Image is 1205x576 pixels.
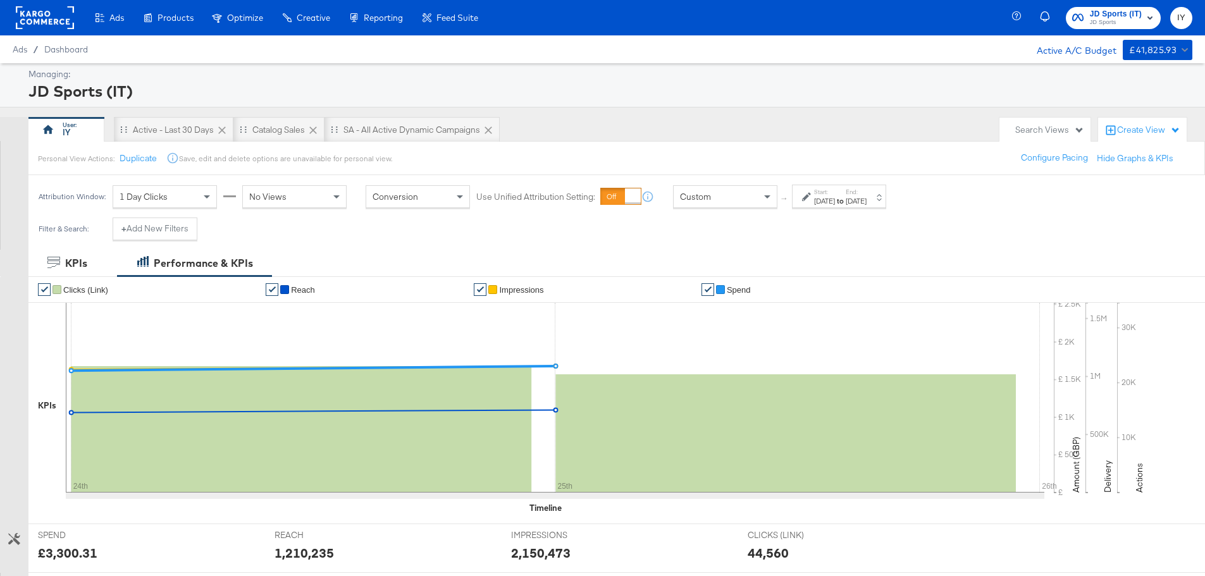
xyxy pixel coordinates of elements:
[1102,460,1113,493] text: Delivery
[38,224,89,233] div: Filter & Search:
[511,529,606,541] span: IMPRESSIONS
[511,544,571,562] div: 2,150,473
[343,124,480,136] div: SA - All Active Dynamic Campaigns
[38,529,133,541] span: SPEND
[266,283,278,296] a: ✔
[179,154,392,164] div: Save, edit and delete options are unavailable for personal view.
[373,191,418,202] span: Conversion
[814,188,835,196] label: Start:
[13,44,27,54] span: Ads
[1097,152,1173,164] button: Hide Graphs & KPIs
[835,196,846,205] strong: to
[154,256,253,271] div: Performance & KPIs
[27,44,44,54] span: /
[364,13,403,23] span: Reporting
[65,256,87,271] div: KPIs
[121,223,127,235] strong: +
[499,285,543,295] span: Impressions
[748,544,789,562] div: 44,560
[38,400,56,412] div: KPIs
[275,544,334,562] div: 1,210,235
[1090,8,1142,21] span: JD Sports (IT)
[249,191,287,202] span: No Views
[120,126,127,133] div: Drag to reorder tab
[1175,11,1187,25] span: IY
[38,283,51,296] a: ✔
[38,154,114,164] div: Personal View Actions:
[240,126,247,133] div: Drag to reorder tab
[680,191,711,202] span: Custom
[252,124,305,136] div: Catalog Sales
[779,197,791,201] span: ↑
[529,502,562,514] div: Timeline
[158,13,194,23] span: Products
[44,44,88,54] a: Dashboard
[63,285,108,295] span: Clicks (Link)
[120,152,157,164] button: Duplicate
[331,126,338,133] div: Drag to reorder tab
[1023,40,1116,59] div: Active A/C Budget
[474,283,486,296] a: ✔
[227,13,263,23] span: Optimize
[846,188,867,196] label: End:
[1090,18,1142,28] span: JD Sports
[1012,147,1097,169] button: Configure Pacing
[297,13,330,23] span: Creative
[1015,124,1084,136] div: Search Views
[1070,437,1082,493] text: Amount (GBP)
[109,13,124,23] span: Ads
[133,124,214,136] div: Active - Last 30 Days
[38,192,106,201] div: Attribution Window:
[1117,124,1180,137] div: Create View
[120,191,168,202] span: 1 Day Clicks
[1134,463,1145,493] text: Actions
[275,529,369,541] span: REACH
[28,80,1189,102] div: JD Sports (IT)
[701,283,714,296] a: ✔
[727,285,751,295] span: Spend
[291,285,315,295] span: Reach
[1066,7,1161,29] button: JD Sports (IT)JD Sports
[28,68,1189,80] div: Managing:
[748,529,843,541] span: CLICKS (LINK)
[1123,40,1192,60] button: £41,825.93
[113,218,197,240] button: +Add New Filters
[38,544,97,562] div: £3,300.31
[436,13,478,23] span: Feed Suite
[846,196,867,206] div: [DATE]
[1129,42,1177,58] div: £41,825.93
[63,126,70,138] div: IY
[476,191,595,203] label: Use Unified Attribution Setting:
[814,196,835,206] div: [DATE]
[1170,7,1192,29] button: IY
